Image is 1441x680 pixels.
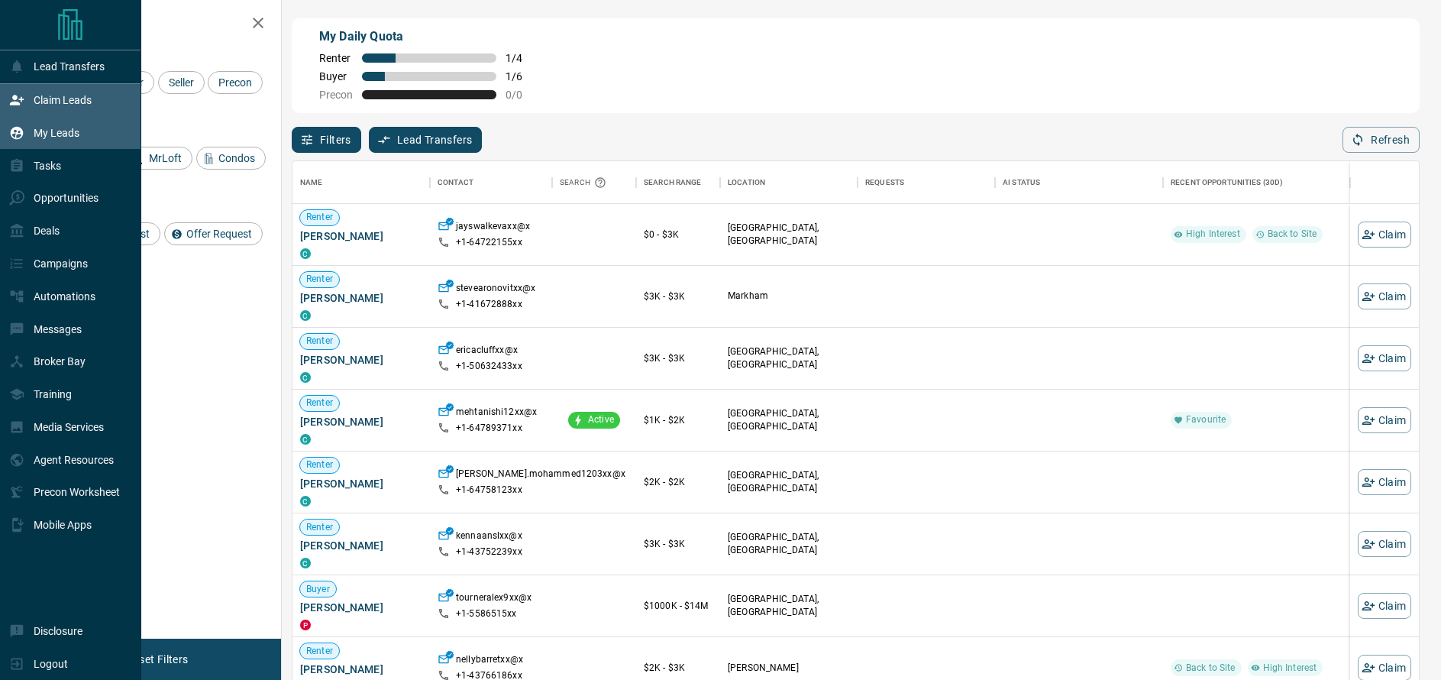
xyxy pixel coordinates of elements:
[456,282,535,298] p: stevearonovitxx@x
[319,28,539,46] p: My Daily Quota
[300,620,311,630] div: property.ca
[300,434,311,445] div: condos.ca
[319,70,353,83] span: Buyer
[644,599,712,613] p: $1000K - $14M
[1003,161,1040,204] div: AI Status
[163,76,199,89] span: Seller
[644,413,712,427] p: $1K - $2K
[116,646,198,672] button: Reset Filters
[728,345,850,371] p: [GEOGRAPHIC_DATA], [GEOGRAPHIC_DATA]
[164,222,263,245] div: Offer Request
[300,228,422,244] span: [PERSON_NAME]
[506,89,539,101] span: 0 / 0
[300,290,422,306] span: [PERSON_NAME]
[158,71,205,94] div: Seller
[1358,531,1411,557] button: Claim
[456,406,537,422] p: mehtanishi12xx@x
[300,521,339,534] span: Renter
[300,248,311,259] div: condos.ca
[728,662,850,675] p: [PERSON_NAME]
[144,152,187,164] span: MrLoft
[196,147,266,170] div: Condos
[213,152,260,164] span: Condos
[456,236,522,249] p: +1- 64722155xx
[644,228,712,241] p: $0 - $3K
[456,298,522,311] p: +1- 41672888xx
[644,475,712,489] p: $2K - $2K
[300,161,323,204] div: Name
[300,458,339,471] span: Renter
[728,593,850,619] p: [GEOGRAPHIC_DATA], [GEOGRAPHIC_DATA]
[300,496,311,507] div: condos.ca
[456,607,517,620] p: +1- 5586515xx
[1358,345,1411,371] button: Claim
[1257,662,1323,675] span: High Interest
[300,645,339,658] span: Renter
[644,537,712,551] p: $3K - $3K
[300,476,422,491] span: [PERSON_NAME]
[1358,222,1411,248] button: Claim
[1358,407,1411,433] button: Claim
[369,127,483,153] button: Lead Transfers
[300,414,422,429] span: [PERSON_NAME]
[1171,161,1283,204] div: Recent Opportunities (30d)
[858,161,995,204] div: Requests
[300,310,311,321] div: condos.ca
[644,661,712,675] p: $2K - $3K
[300,372,311,383] div: condos.ca
[456,468,625,484] p: [PERSON_NAME].mohammed1203xx@x
[300,662,422,677] span: [PERSON_NAME]
[456,653,523,669] p: nellybarretxx@x
[506,70,539,83] span: 1 / 6
[208,71,263,94] div: Precon
[1180,228,1246,241] span: High Interest
[728,222,850,248] p: [GEOGRAPHIC_DATA], [GEOGRAPHIC_DATA]
[728,161,765,204] div: Location
[1163,161,1350,204] div: Recent Opportunities (30d)
[49,15,266,34] h2: Filters
[456,591,531,607] p: tourneralex9xx@x
[319,89,353,101] span: Precon
[1180,413,1232,426] span: Favourite
[456,360,522,373] p: +1- 50632433xx
[300,211,339,224] span: Renter
[300,600,422,615] span: [PERSON_NAME]
[644,351,712,365] p: $3K - $3K
[300,583,336,596] span: Buyer
[456,220,530,236] p: jayswalkevaxx@x
[300,352,422,368] span: [PERSON_NAME]
[1342,127,1420,153] button: Refresh
[456,546,522,559] p: +1- 43752239xx
[728,290,850,303] p: Markham
[1358,283,1411,309] button: Claim
[506,52,539,64] span: 1 / 4
[181,228,257,240] span: Offer Request
[1358,593,1411,619] button: Claim
[300,538,422,553] span: [PERSON_NAME]
[456,484,522,497] p: +1- 64758123xx
[438,161,473,204] div: Contact
[213,76,257,89] span: Precon
[430,161,552,204] div: Contact
[644,161,702,204] div: Search Range
[127,147,192,170] div: MrLoft
[300,558,311,568] div: condos.ca
[636,161,720,204] div: Search Range
[456,529,522,546] p: kennaanslxx@x
[292,127,361,153] button: Filters
[300,273,339,286] span: Renter
[728,531,850,557] p: [GEOGRAPHIC_DATA], [GEOGRAPHIC_DATA]
[319,52,353,64] span: Renter
[720,161,858,204] div: Location
[1358,469,1411,495] button: Claim
[560,161,610,204] div: Search
[644,290,712,303] p: $3K - $3K
[1262,228,1323,241] span: Back to Site
[292,161,430,204] div: Name
[995,161,1163,204] div: AI Status
[456,422,522,435] p: +1- 64789371xx
[300,397,339,410] span: Renter
[728,469,850,495] p: [GEOGRAPHIC_DATA], [GEOGRAPHIC_DATA]
[728,407,850,433] p: [GEOGRAPHIC_DATA], [GEOGRAPHIC_DATA]
[456,344,518,360] p: ericacluffxx@x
